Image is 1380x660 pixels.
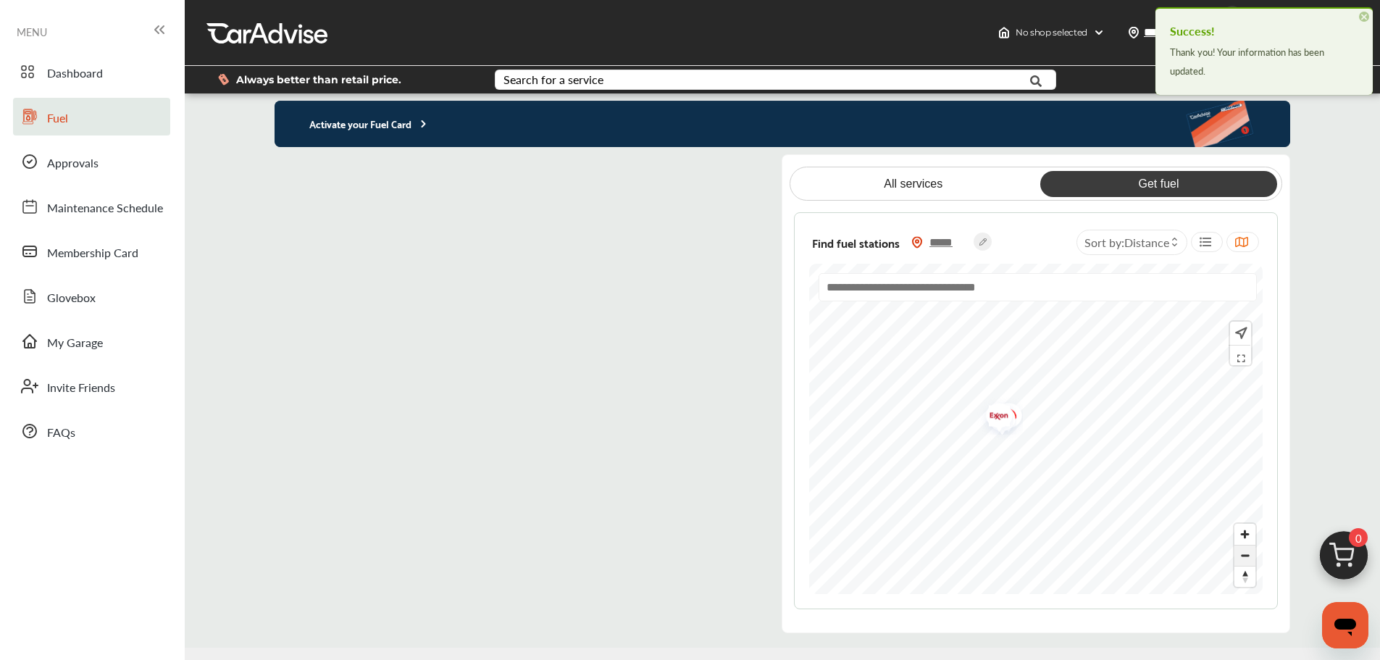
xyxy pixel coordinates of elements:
[275,115,430,132] p: Activate your Fuel Card
[13,322,170,360] a: My Garage
[503,74,603,85] div: Search for a service
[975,396,1013,441] img: exxon.png
[998,27,1010,38] img: header-home-logo.8d720a4f.svg
[1040,171,1277,197] a: Get fuel
[1170,20,1358,43] h4: Success!
[911,236,923,248] img: location_vector_orange.38f05af8.svg
[975,396,1011,441] div: Map marker
[47,289,96,308] span: Glovebox
[984,396,1021,441] div: Map marker
[13,188,170,225] a: Maintenance Schedule
[13,233,170,270] a: Membership Card
[1124,234,1169,251] span: Distance
[1309,525,1379,594] img: cart_icon.3d0951e8.svg
[1359,12,1369,22] span: ×
[1232,325,1247,341] img: recenter.ce011a49.svg
[1084,234,1169,251] span: Sort by :
[1349,528,1368,547] span: 0
[236,75,401,85] span: Always better than retail price.
[812,233,900,252] span: Find fuel stations
[47,244,138,263] span: Membership Card
[218,73,229,85] img: dollor_label_vector.a70140d1.svg
[1016,27,1087,38] span: No shop selected
[1234,545,1255,566] button: Zoom out
[47,109,68,128] span: Fuel
[978,398,1014,435] div: Map marker
[47,154,99,173] span: Approvals
[1128,27,1139,38] img: location_vector.a44bc228.svg
[1093,27,1105,38] img: header-down-arrow.9dd2ce7d.svg
[13,143,170,180] a: Approvals
[13,277,170,315] a: Glovebox
[47,199,163,218] span: Maintenance Schedule
[13,98,170,135] a: Fuel
[47,379,115,398] span: Invite Friends
[1234,566,1255,587] button: Reset bearing to north
[47,64,103,83] span: Dashboard
[13,412,170,450] a: FAQs
[13,367,170,405] a: Invite Friends
[1185,101,1290,147] img: activate-banner.5eeab9f0af3a0311e5fa.png
[47,424,75,443] span: FAQs
[795,171,1032,197] a: All services
[1322,602,1368,648] iframe: Button to launch messaging window
[17,26,47,38] span: MENU
[809,264,1263,594] canvas: Map
[1170,43,1358,80] div: Thank you! Your information has been updated.
[1234,524,1255,545] button: Zoom in
[13,53,170,91] a: Dashboard
[47,334,103,353] span: My Garage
